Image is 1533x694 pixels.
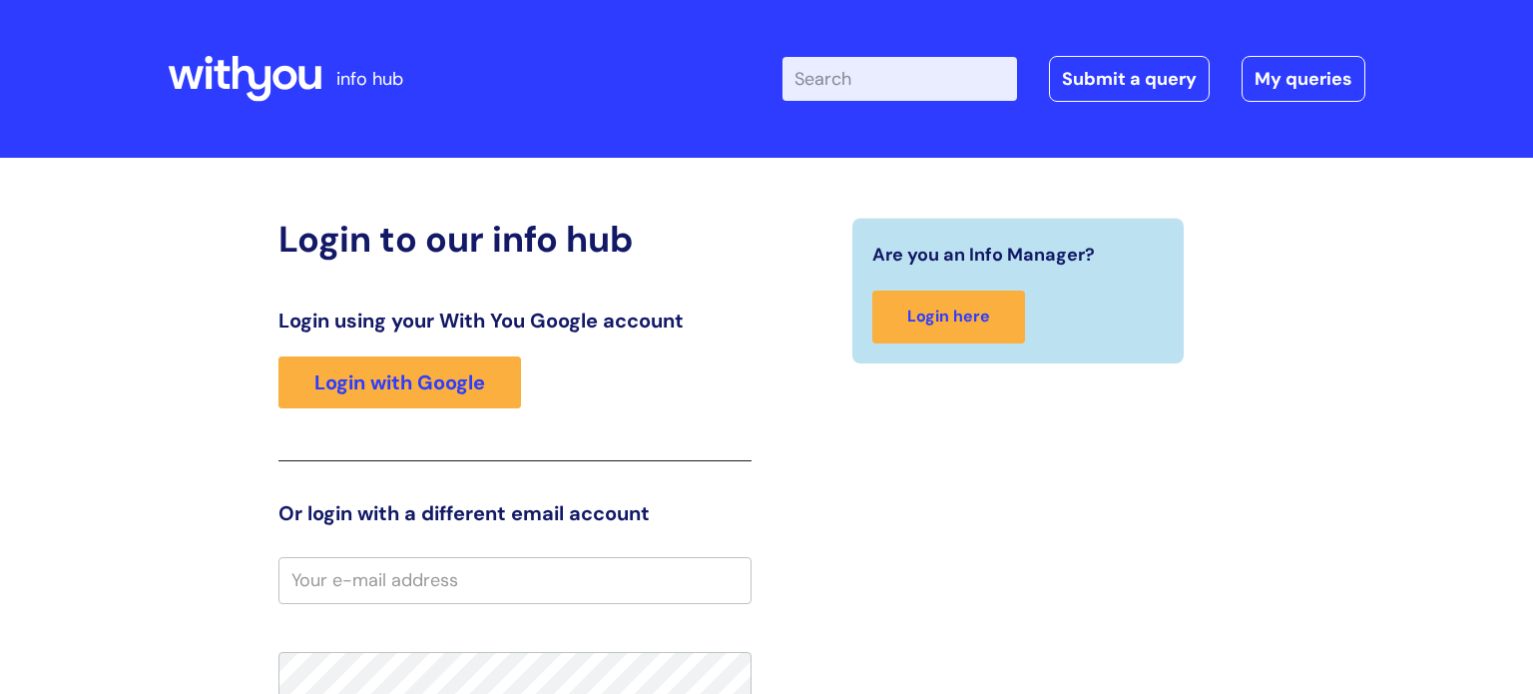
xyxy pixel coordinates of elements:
span: Are you an Info Manager? [872,239,1095,271]
a: Submit a query [1049,56,1210,102]
h3: Login using your With You Google account [278,309,752,333]
a: My queries [1242,56,1365,102]
input: Your e-mail address [278,557,752,603]
h2: Login to our info hub [278,218,752,261]
h3: Or login with a different email account [278,501,752,525]
input: Search [782,57,1017,101]
p: info hub [336,63,403,95]
a: Login with Google [278,356,521,408]
a: Login here [872,291,1025,344]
